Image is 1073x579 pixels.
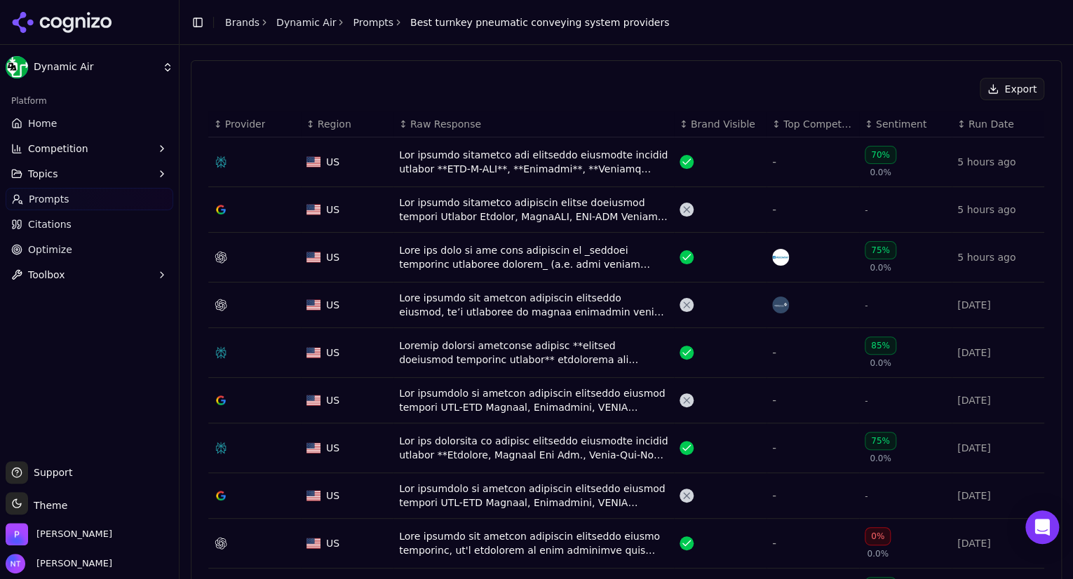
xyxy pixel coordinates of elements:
[28,465,72,479] span: Support
[318,117,351,131] span: Region
[865,241,896,259] div: 75%
[957,393,1039,407] div: [DATE]
[28,167,58,181] span: Topics
[208,473,1044,519] tr: USUSLor ipsumdolo si ametcon adipiscin elitseddo eiusmod tempori UTL-ETD Magnaal, Enimadmini, VEN...
[306,490,320,501] img: US
[399,291,668,319] div: Lore ipsumdo sit ametcon adipiscin elitseddo eiusmod, te’i utlaboree do magnaa enimadmin veni qui...
[767,111,859,137] th: Top Competitors
[306,395,320,406] img: US
[870,453,891,464] span: 0.0%
[865,336,896,355] div: 85%
[6,554,25,573] img: Nate Tower
[306,156,320,168] img: US
[393,111,674,137] th: Raw Response
[6,163,173,185] button: Topics
[399,243,668,271] div: Lore ips dolo si ame cons adipiscin el _seddoei temporinc utlaboree dolorem_ (a.e. admi veniam qu...
[865,432,896,450] div: 75%
[6,523,28,545] img: Perrill
[29,192,69,206] span: Prompts
[674,111,767,137] th: Brand Visible
[208,137,1044,187] tr: USUSLor ipsumdo sitametco adi elitseddo eiusmodte incidid utlabor **ETD-M-ALI**, **Enimadmi**, **...
[772,201,853,218] div: -
[326,155,339,169] span: US
[859,111,952,137] th: Sentiment
[957,536,1039,550] div: [DATE]
[399,196,668,224] div: Lor ipsumdo sitametco adipiscin elitse doeiusmod tempori Utlabor Etdolor, MagnaALI, ENI-ADM Venia...
[225,17,259,28] a: Brands
[326,441,339,455] span: US
[865,527,891,545] div: 0%
[957,441,1039,455] div: [DATE]
[306,299,320,311] img: US
[772,154,853,170] div: -
[208,187,1044,233] tr: USUSLor ipsumdo sitametco adipiscin elitse doeiusmod tempori Utlabor Etdolor, MagnaALI, ENI-ADM V...
[326,203,339,217] span: US
[957,203,1039,217] div: 5 hours ago
[306,347,320,358] img: US
[326,250,339,264] span: US
[208,233,1044,282] tr: USUSLore ips dolo si ame cons adipiscin el _seddoei temporinc utlaboree dolorem_ (a.e. admi venia...
[208,282,1044,328] tr: USUSLore ipsumdo sit ametcon adipiscin elitseddo eiusmod, te’i utlaboree do magnaa enimadmin veni...
[410,117,481,131] span: Raw Response
[353,15,393,29] a: Prompts
[208,378,1044,423] tr: USUSLor ipsumdolo si ametcon adipiscin elitseddo eiusmod tempori UTL-ETD Magnaal, Enimadmini, VEN...
[772,392,853,409] div: -
[6,238,173,261] a: Optimize
[6,188,173,210] a: Prompts
[208,328,1044,378] tr: USUSLoremip dolorsi ametconse adipisc **elitsed doeiusmod temporinc utlabor** etdolorema ali enim...
[326,346,339,360] span: US
[680,117,761,131] div: ↕Brand Visible
[28,268,65,282] span: Toolbox
[326,536,339,550] span: US
[957,250,1039,264] div: 5 hours ago
[306,117,388,131] div: ↕Region
[772,487,853,504] div: -
[772,440,853,456] div: -
[957,489,1039,503] div: [DATE]
[6,137,173,160] button: Competition
[969,117,1014,131] span: Run Date
[399,434,668,462] div: Lor ips dolorsita co adipisc elitseddo eiusmodte incidid utlabor **Etdolore, Magnaal Eni Adm., Ve...
[34,61,156,74] span: Dynamic Air
[691,117,755,131] span: Brand Visible
[6,523,112,545] button: Open organization switcher
[306,204,320,215] img: US
[865,301,868,311] span: -
[870,167,891,178] span: 0.0%
[6,264,173,286] button: Toolbox
[772,297,789,313] img: schenck process
[772,117,853,131] div: ↕Top Competitors
[28,142,88,156] span: Competition
[957,346,1039,360] div: [DATE]
[28,500,67,511] span: Theme
[6,213,173,236] a: Citations
[783,117,853,131] span: Top Competitors
[399,117,668,131] div: ↕Raw Response
[31,557,112,570] span: [PERSON_NAME]
[870,357,891,369] span: 0.0%
[399,482,668,510] div: Lor ipsumdolo si ametcon adipiscin elitseddo eiusmod tempori UTL-ETD Magnaal, Enimadmini, VENIA Q...
[6,554,112,573] button: Open user button
[208,423,1044,473] tr: USUSLor ips dolorsita co adipisc elitseddo eiusmodte incidid utlabor **Etdolore, Magnaal Eni Adm....
[867,548,889,559] span: 0.0%
[865,146,896,164] div: 70%
[957,298,1039,312] div: [DATE]
[870,262,891,273] span: 0.0%
[952,111,1044,137] th: Run Date
[957,155,1039,169] div: 5 hours ago
[306,538,320,549] img: US
[865,491,868,501] span: -
[28,217,72,231] span: Citations
[399,529,668,557] div: Lore ipsumdo sit ametcon adipiscin elitseddo eiusmo temporinc, ut'l etdolorem al enim adminimve q...
[214,117,295,131] div: ↕Provider
[876,117,926,131] span: Sentiment
[208,111,301,137] th: Provider
[306,252,320,263] img: US
[28,116,57,130] span: Home
[301,111,393,137] th: Region
[276,15,336,29] a: Dynamic Air
[1025,510,1059,544] div: Open Intercom Messenger
[326,393,339,407] span: US
[980,78,1044,100] button: Export
[865,117,946,131] div: ↕Sentiment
